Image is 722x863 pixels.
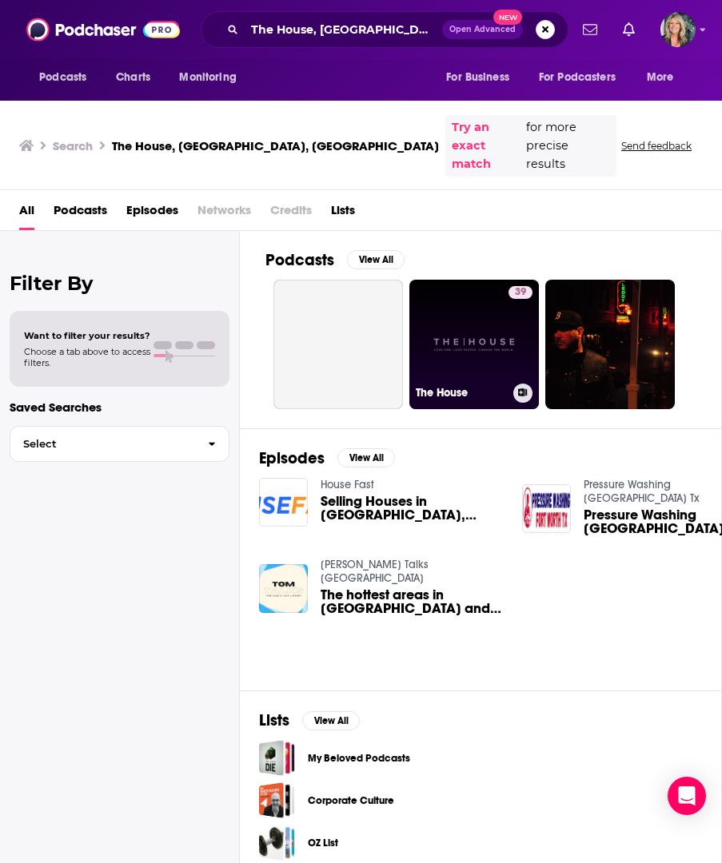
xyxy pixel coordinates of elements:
[660,12,696,47] span: Logged in as lisa.beech
[259,740,295,776] a: My Beloved Podcasts
[647,66,674,89] span: More
[636,62,694,93] button: open menu
[576,16,604,43] a: Show notifications dropdown
[449,26,516,34] span: Open Advanced
[245,17,442,42] input: Search podcasts, credits, & more...
[308,792,394,809] a: Corporate Culture
[259,448,325,468] h2: Episodes
[529,62,639,93] button: open menu
[337,448,395,467] button: View All
[116,66,150,89] span: Charts
[302,711,360,730] button: View All
[39,66,86,89] span: Podcasts
[668,777,706,815] div: Open Intercom Messenger
[321,558,429,585] a: Tom Talks Fort Worth
[265,250,405,270] a: PodcastsView All
[409,280,539,409] a: 39The House
[19,197,34,229] a: All
[321,588,503,615] span: The hottest areas in [GEOGRAPHIC_DATA] and [GEOGRAPHIC_DATA] [GEOGRAPHIC_DATA] | [MEDICAL_DATA] |...
[347,250,405,269] button: View All
[522,484,571,533] img: Pressure Washing Fort Worth Tx
[179,66,236,89] span: Monitoring
[616,139,696,153] button: Send feedback
[197,197,251,229] span: Networks
[539,66,616,89] span: For Podcasters
[10,400,229,415] p: Saved Searches
[515,284,526,300] span: 39
[168,62,257,93] button: open menu
[54,197,107,229] a: Podcasts
[526,118,610,173] span: for more precise results
[259,564,308,613] img: The hottest areas in Dallas and Fort Worth TX | Child Neglect | Home Auctions | Lab Grown Meat
[270,197,312,229] span: Credits
[10,426,229,462] button: Select
[259,825,295,861] a: OZ List
[126,197,178,229] a: Episodes
[10,439,195,449] span: Select
[28,62,107,93] button: open menu
[259,710,360,730] a: ListsView All
[308,834,338,852] a: OZ List
[452,118,523,173] a: Try an exact match
[321,478,374,491] a: House Fast
[308,750,410,767] a: My Beloved Podcasts
[331,197,355,229] a: Lists
[509,286,533,299] a: 39
[112,138,439,153] h3: The House, [GEOGRAPHIC_DATA], [GEOGRAPHIC_DATA]
[584,478,700,505] a: Pressure Washing Fort Worth Tx
[10,272,229,295] h2: Filter By
[616,16,641,43] a: Show notifications dropdown
[321,495,503,522] a: Selling Houses in Fort Worth, TX
[259,478,308,527] img: Selling Houses in Fort Worth, TX
[24,330,150,341] span: Want to filter your results?
[259,782,295,818] a: Corporate Culture
[259,710,289,730] h2: Lists
[446,66,509,89] span: For Business
[660,12,696,47] button: Show profile menu
[435,62,529,93] button: open menu
[265,250,334,270] h2: Podcasts
[259,448,395,468] a: EpisodesView All
[321,588,503,615] a: The hottest areas in Dallas and Fort Worth TX | Child Neglect | Home Auctions | Lab Grown Meat
[24,346,150,368] span: Choose a tab above to access filters.
[321,495,503,522] span: Selling Houses in [GEOGRAPHIC_DATA], [GEOGRAPHIC_DATA]
[416,386,507,400] h3: The House
[442,20,523,39] button: Open AdvancedNew
[106,62,160,93] a: Charts
[493,10,522,25] span: New
[201,11,568,48] div: Search podcasts, credits, & more...
[26,14,180,45] img: Podchaser - Follow, Share and Rate Podcasts
[53,138,93,153] h3: Search
[660,12,696,47] img: User Profile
